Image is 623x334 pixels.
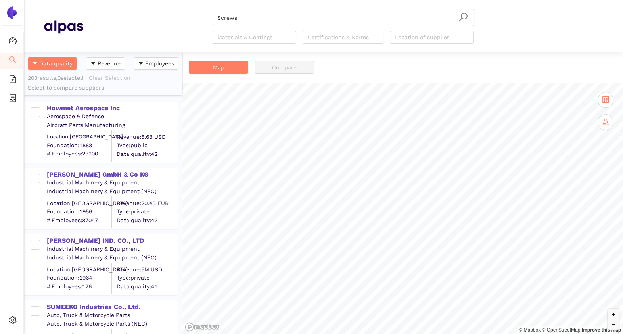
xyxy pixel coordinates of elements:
[182,83,623,334] canvas: Map
[117,133,177,141] div: Revenue: 6.6B USD
[602,96,609,103] span: control
[458,12,468,22] span: search
[608,309,619,319] button: Zoom in
[117,150,177,158] span: Data quality: 42
[117,274,177,282] span: Type: private
[6,6,18,19] img: Logo
[47,179,177,187] div: Industrial Machinery & Equipment
[213,63,224,72] span: Map
[39,59,73,68] span: Data quality
[32,61,38,67] span: caret-down
[9,313,17,329] span: setting
[9,53,17,69] span: search
[90,61,96,67] span: caret-down
[9,34,17,50] span: dashboard
[47,199,111,207] div: Location: [GEOGRAPHIC_DATA]
[47,208,111,216] span: Foundation: 1956
[134,57,178,70] button: caret-downEmployees
[47,188,177,196] div: Industrial Machinery & Equipment (NEC)
[28,84,178,92] div: Select to compare suppliers
[47,245,177,253] div: Industrial Machinery & Equipment
[117,208,177,216] span: Type: private
[47,311,177,319] div: Auto, Truck & Motorcycle Parts
[185,322,220,332] a: Mapbox logo
[47,113,177,121] div: Aerospace & Defense
[9,72,17,88] span: file-add
[9,91,17,107] span: container
[28,57,77,70] button: caret-downData quality
[47,170,177,179] div: [PERSON_NAME] GmbH & Co KG
[47,274,111,282] span: Foundation: 1964
[47,216,111,224] span: # Employees: 87047
[608,319,619,330] button: Zoom out
[28,75,84,81] span: 203 results, 0 selected
[88,71,136,84] button: Clear Selection
[47,282,111,290] span: # Employees: 126
[47,150,111,158] span: # Employees: 23200
[47,104,177,113] div: Howmet Aerospace Inc
[47,236,177,245] div: [PERSON_NAME] IND. CO., LTD
[47,141,111,149] span: Foundation: 1888
[138,61,144,67] span: caret-down
[47,254,177,262] div: Industrial Machinery & Equipment (NEC)
[47,133,111,140] div: Location: [GEOGRAPHIC_DATA]
[602,118,609,125] span: experiment
[145,59,174,68] span: Employees
[47,121,177,129] div: Aircraft Parts Manufacturing
[47,303,177,311] div: SUMEEKO Industries Co., Ltd.
[86,57,125,70] button: caret-downRevenue
[98,59,121,68] span: Revenue
[117,265,177,273] div: Revenue: 5M USD
[44,17,83,36] img: Homepage
[117,199,177,207] div: Revenue: 20.4B EUR
[117,142,177,150] span: Type: public
[47,320,177,328] div: Auto, Truck & Motorcycle Parts (NEC)
[117,282,177,290] span: Data quality: 41
[189,61,248,74] button: Map
[47,265,111,273] div: Location: [GEOGRAPHIC_DATA]
[117,216,177,224] span: Data quality: 42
